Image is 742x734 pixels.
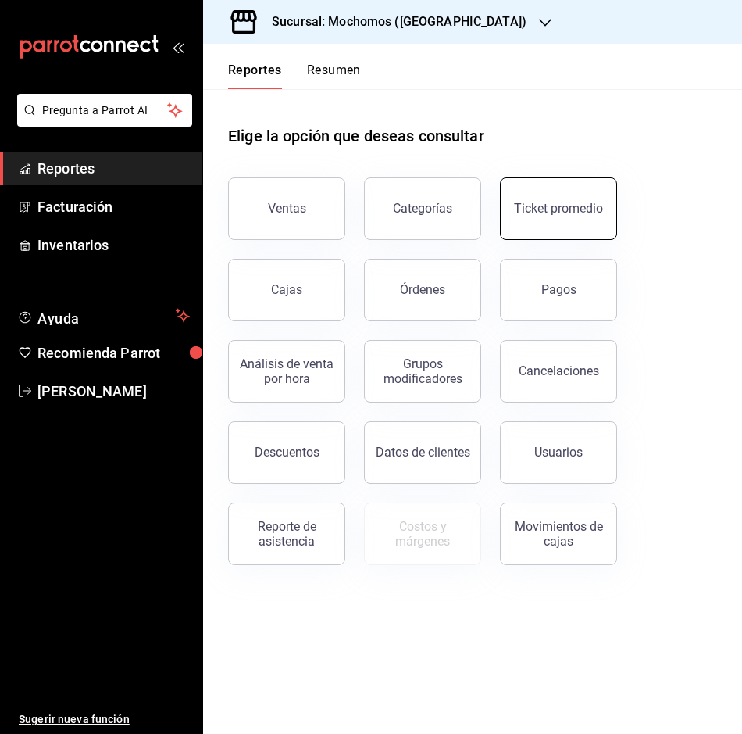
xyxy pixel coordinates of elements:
[364,259,481,321] button: Órdenes
[500,503,617,565] button: Movimientos de cajas
[393,201,452,216] div: Categorías
[268,201,306,216] div: Ventas
[364,177,481,240] button: Categorías
[17,94,192,127] button: Pregunta a Parrot AI
[19,711,190,728] span: Sugerir nueva función
[500,259,617,321] button: Pagos
[374,519,471,549] div: Costos y márgenes
[228,63,361,89] div: navigation tabs
[307,63,361,89] button: Resumen
[364,340,481,403] button: Grupos modificadores
[11,113,192,130] a: Pregunta a Parrot AI
[500,421,617,484] button: Usuarios
[271,281,303,299] div: Cajas
[228,124,484,148] h1: Elige la opción que deseas consultar
[228,259,345,321] a: Cajas
[228,503,345,565] button: Reporte de asistencia
[514,201,603,216] div: Ticket promedio
[534,445,583,460] div: Usuarios
[228,421,345,484] button: Descuentos
[37,342,190,363] span: Recomienda Parrot
[541,282,576,297] div: Pagos
[376,445,470,460] div: Datos de clientes
[374,356,471,386] div: Grupos modificadores
[500,340,617,403] button: Cancelaciones
[510,519,607,549] div: Movimientos de cajas
[42,102,168,119] span: Pregunta a Parrot AI
[238,519,335,549] div: Reporte de asistencia
[37,306,169,325] span: Ayuda
[37,158,190,179] span: Reportes
[364,503,481,565] button: Contrata inventarios para ver este reporte
[259,13,526,31] h3: Sucursal: Mochomos ([GEOGRAPHIC_DATA])
[228,340,345,403] button: Análisis de venta por hora
[37,196,190,217] span: Facturación
[255,445,319,460] div: Descuentos
[519,363,599,378] div: Cancelaciones
[364,421,481,484] button: Datos de clientes
[228,177,345,240] button: Ventas
[238,356,335,386] div: Análisis de venta por hora
[172,41,184,53] button: open_drawer_menu
[400,282,445,297] div: Órdenes
[37,235,190,256] span: Inventarios
[228,63,282,89] button: Reportes
[37,381,190,402] span: [PERSON_NAME]
[500,177,617,240] button: Ticket promedio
